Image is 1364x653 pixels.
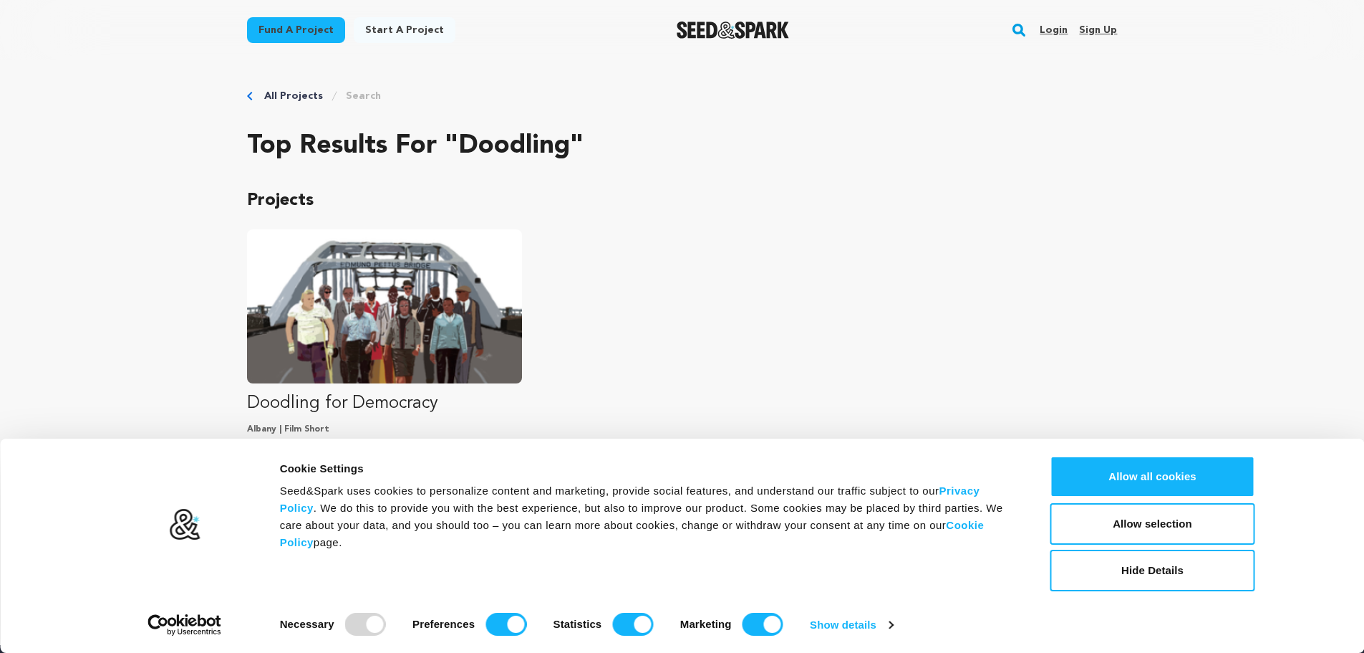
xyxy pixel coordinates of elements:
[1050,550,1255,591] button: Hide Details
[280,618,334,630] strong: Necessary
[1050,456,1255,497] button: Allow all cookies
[247,229,522,521] a: Fund Doodling for Democracy
[247,132,1118,161] h2: Top results for "doodling"
[122,614,247,636] a: Usercentrics Cookiebot - opens in a new window
[677,22,789,39] a: Seed&Spark Homepage
[247,17,345,43] a: Fund a project
[677,22,789,39] img: Seed&Spark Logo Dark Mode
[280,482,1018,551] div: Seed&Spark uses cookies to personalize content and marketing, provide social features, and unders...
[680,618,732,630] strong: Marketing
[346,89,381,103] a: Search
[810,614,893,636] a: Show details
[247,189,1118,212] p: Projects
[1040,19,1068,42] a: Login
[168,508,200,541] img: logo
[247,89,1118,103] div: Breadcrumb
[247,392,522,415] p: Doodling for Democracy
[412,618,475,630] strong: Preferences
[1050,503,1255,545] button: Allow selection
[354,17,455,43] a: Start a project
[553,618,602,630] strong: Statistics
[1079,19,1117,42] a: Sign up
[264,89,323,103] a: All Projects
[247,424,522,435] p: Albany | Film Short
[280,460,1018,477] div: Cookie Settings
